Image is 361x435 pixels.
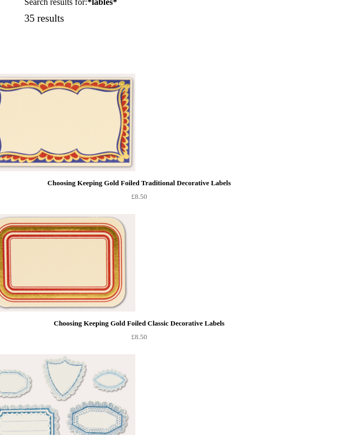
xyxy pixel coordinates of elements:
[3,171,275,203] a: Choosing Keeping Gold Foiled Traditional Decorative Labels £8.50
[6,317,272,330] div: Choosing Keeping Gold Foiled Classic Decorative Labels
[3,311,275,343] a: Choosing Keeping Gold Foiled Classic Decorative Labels £8.50
[131,333,147,341] span: £8.50
[24,12,361,25] h5: 35 results
[3,74,157,171] a: Choosing Keeping Gold Foiled Traditional Decorative Labels Choosing Keeping Gold Foiled Tradition...
[131,192,147,200] span: £8.50
[3,214,157,311] a: Choosing Keeping Gold Foiled Classic Decorative Labels Choosing Keeping Gold Foiled Classic Decor...
[6,177,272,190] div: Choosing Keeping Gold Foiled Traditional Decorative Labels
